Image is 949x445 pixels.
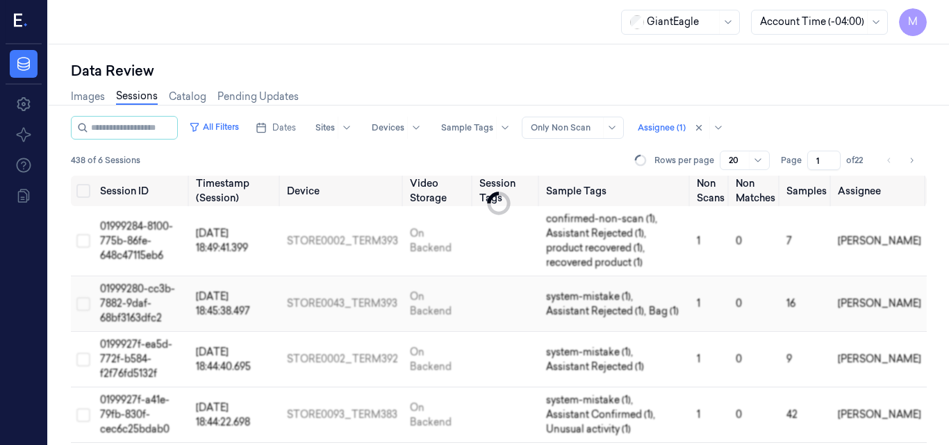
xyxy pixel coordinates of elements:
[880,151,921,170] nav: pagination
[196,290,250,317] span: [DATE] 18:45:38.497
[899,8,927,36] button: M
[250,117,302,139] button: Dates
[546,345,636,360] span: system-mistake (1) ,
[697,408,700,421] span: 1
[100,338,172,380] span: 0199927f-ea5d-772f-b584-f2f76fd5132f
[736,353,742,365] span: 0
[272,121,296,134] span: Dates
[540,176,691,206] th: Sample Tags
[697,353,700,365] span: 1
[404,176,474,206] th: Video Storage
[196,401,250,428] span: [DATE] 18:44:22.698
[76,353,90,367] button: Select row
[217,90,299,104] a: Pending Updates
[281,176,404,206] th: Device
[546,304,649,319] span: Assistant Rejected (1) ,
[546,408,658,422] span: Assistant Confirmed (1) ,
[100,394,170,435] span: 0199927f-a41e-79fb-830f-cec6c25bdab0
[546,360,644,374] span: Assistant Rejected (1)
[838,235,921,247] span: [PERSON_NAME]
[410,226,468,255] div: On Backend
[169,90,206,104] a: Catalog
[76,234,90,248] button: Select row
[410,289,468,319] div: On Backend
[786,235,792,247] span: 7
[474,176,541,206] th: Session Tags
[730,176,781,206] th: Non Matches
[654,154,714,167] p: Rows per page
[691,176,730,206] th: Non Scans
[832,176,927,206] th: Assignee
[781,176,832,206] th: Samples
[838,353,921,365] span: [PERSON_NAME]
[838,408,921,421] span: [PERSON_NAME]
[94,176,190,206] th: Session ID
[846,154,868,167] span: of 22
[287,408,399,422] div: STORE0093_TERM383
[697,297,700,310] span: 1
[76,184,90,198] button: Select all
[546,226,649,241] span: Assistant Rejected (1) ,
[410,345,468,374] div: On Backend
[76,297,90,311] button: Select row
[838,297,921,310] span: [PERSON_NAME]
[786,408,798,421] span: 42
[287,296,399,311] div: STORE0043_TERM393
[71,61,927,81] div: Data Review
[116,89,158,105] a: Sessions
[546,289,636,304] span: system-mistake (1) ,
[546,241,647,255] span: product recovered (1) ,
[697,235,700,247] span: 1
[736,297,742,310] span: 0
[71,90,105,104] a: Images
[410,401,468,430] div: On Backend
[546,393,636,408] span: system-mistake (1) ,
[781,154,802,167] span: Page
[786,297,795,310] span: 16
[786,353,792,365] span: 9
[100,283,175,324] span: 01999280-cc3b-7882-9daf-68bf3163dfc2
[196,346,251,373] span: [DATE] 18:44:40.695
[736,235,742,247] span: 0
[183,116,245,138] button: All Filters
[71,154,140,167] span: 438 of 6 Sessions
[546,422,631,437] span: Unusual activity (1)
[287,352,399,367] div: STORE0002_TERM392
[287,234,399,249] div: STORE0002_TERM393
[649,304,679,319] span: Bag (1)
[190,176,281,206] th: Timestamp (Session)
[76,408,90,422] button: Select row
[902,151,921,170] button: Go to next page
[546,212,660,226] span: confirmed-non-scan (1) ,
[546,255,643,270] span: recovered product (1)
[100,220,173,262] span: 01999284-8100-775b-86fe-648c47115eb6
[736,408,742,421] span: 0
[196,227,248,254] span: [DATE] 18:49:41.399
